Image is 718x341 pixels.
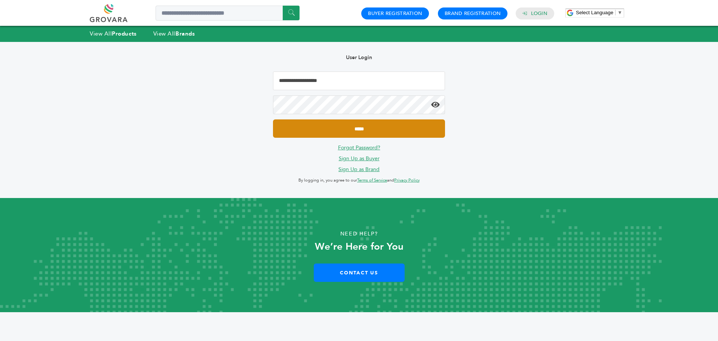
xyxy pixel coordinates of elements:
[153,30,195,37] a: View AllBrands
[338,166,380,173] a: Sign Up as Brand
[346,54,372,61] b: User Login
[531,10,547,17] a: Login
[90,30,137,37] a: View AllProducts
[175,30,195,37] strong: Brands
[273,95,445,114] input: Password
[112,30,136,37] strong: Products
[338,144,380,151] a: Forgot Password?
[339,155,380,162] a: Sign Up as Buyer
[315,240,404,253] strong: We’re Here for You
[273,176,445,185] p: By logging in, you agree to our and
[445,10,501,17] a: Brand Registration
[617,10,622,15] span: ▼
[357,177,387,183] a: Terms of Service
[36,228,682,240] p: Need Help?
[314,264,405,282] a: Contact Us
[576,10,622,15] a: Select Language​
[156,6,300,21] input: Search a product or brand...
[576,10,613,15] span: Select Language
[394,177,420,183] a: Privacy Policy
[368,10,422,17] a: Buyer Registration
[273,71,445,90] input: Email Address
